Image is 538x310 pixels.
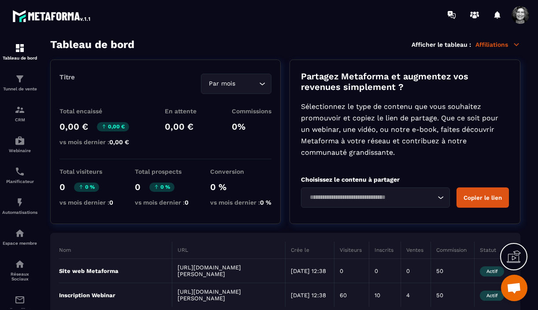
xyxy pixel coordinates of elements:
[185,199,189,206] span: 0
[2,67,37,98] a: formationformationTunnel de vente
[15,135,25,146] img: automations
[59,242,172,259] th: Nom
[2,221,37,252] a: automationsautomationsEspace membre
[301,101,509,158] p: Sélectionnez le type de contenu que vous souhaitez promouvoir et copiez le lien de partage. Que c...
[172,242,286,259] th: URL
[15,43,25,53] img: formation
[334,259,369,283] td: 0
[286,242,334,259] th: Crée le
[74,183,99,192] p: 0 %
[2,241,37,246] p: Espace membre
[109,138,129,146] span: 0,00 €
[59,292,167,299] p: Inscription Webinar
[301,71,509,92] p: Partagez Metaforma et augmentez vos revenues simplement ?
[2,160,37,190] a: schedulerschedulerPlanificateur
[307,193,435,202] input: Search for option
[480,266,504,276] span: Actif
[15,105,25,115] img: formation
[50,38,134,51] h3: Tableau de bord
[2,86,37,91] p: Tunnel de vente
[15,228,25,239] img: automations
[15,197,25,208] img: automations
[2,36,37,67] a: formationformationTableau de bord
[59,182,65,192] p: 0
[2,129,37,160] a: automationsautomationsWebinaire
[149,183,174,192] p: 0 %
[430,283,474,307] td: 50
[12,8,92,24] img: logo
[59,138,129,146] p: vs mois dernier :
[165,108,197,115] p: En attente
[475,41,520,49] p: Affiliations
[369,242,401,259] th: Inscrits
[260,199,271,206] span: 0 %
[430,242,474,259] th: Commission
[2,252,37,288] a: social-networksocial-networkRéseaux Sociaux
[2,272,37,281] p: Réseaux Sociaux
[412,41,471,48] p: Afficher le tableau :
[237,79,257,89] input: Search for option
[2,56,37,60] p: Tableau de bord
[430,259,474,283] td: 50
[369,259,401,283] td: 0
[59,168,113,175] p: Total visiteurs
[480,291,504,301] span: Actif
[165,121,197,132] p: 0,00 €
[2,179,37,184] p: Planificateur
[210,182,271,192] p: 0 %
[401,259,431,283] td: 0
[2,190,37,221] a: automationsautomationsAutomatisations
[401,242,431,259] th: Ventes
[369,283,401,307] td: 10
[334,283,369,307] td: 60
[59,73,75,81] p: Titre
[15,295,25,305] img: email
[334,242,369,259] th: Visiteurs
[456,187,509,208] button: Copier le lien
[15,259,25,269] img: social-network
[232,121,271,132] p: 0%
[135,182,141,192] p: 0
[291,268,329,274] p: [DATE] 12:38
[97,122,129,131] p: 0,00 €
[172,283,286,307] td: [URL][DOMAIN_NAME][PERSON_NAME]
[109,199,113,206] span: 0
[210,199,271,206] p: vs mois dernier :
[301,187,450,208] div: Search for option
[2,98,37,129] a: formationformationCRM
[172,259,286,283] td: [URL][DOMAIN_NAME][PERSON_NAME]
[301,176,509,183] p: Choisissez le contenu à partager
[2,117,37,122] p: CRM
[59,268,167,274] p: Site web Metaforma
[15,74,25,84] img: formation
[501,275,527,301] a: Ouvrir le chat
[210,168,271,175] p: Conversion
[2,148,37,153] p: Webinaire
[291,292,329,299] p: [DATE] 12:38
[59,121,88,132] p: 0,00 €
[2,210,37,215] p: Automatisations
[59,199,113,206] p: vs mois dernier :
[475,242,512,259] th: Statut
[15,166,25,177] img: scheduler
[201,74,271,94] div: Search for option
[232,108,271,115] p: Commissions
[401,283,431,307] td: 4
[207,79,237,89] span: Par mois
[59,108,129,115] p: Total encaissé
[135,168,189,175] p: Total prospects
[135,199,189,206] p: vs mois dernier :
